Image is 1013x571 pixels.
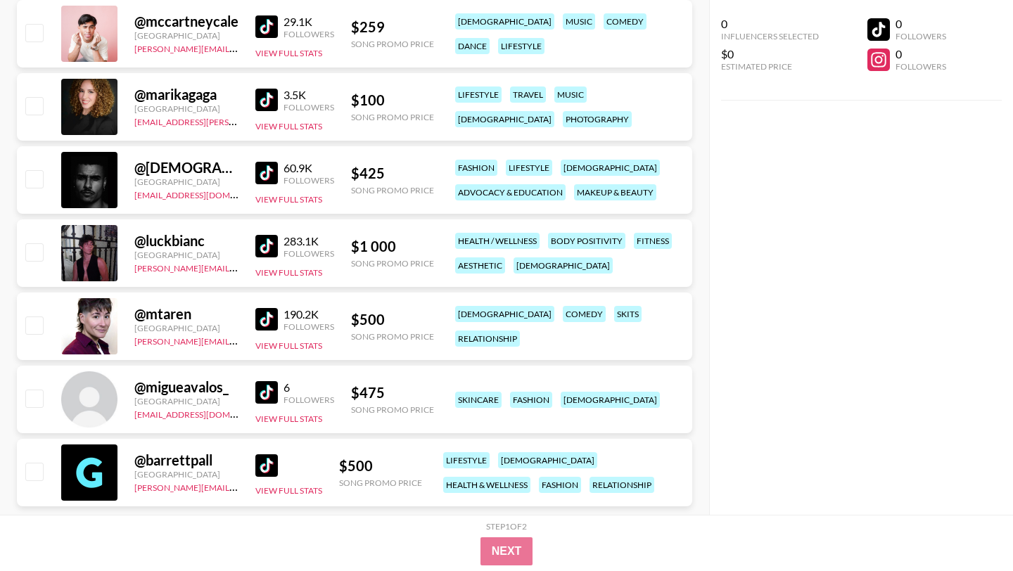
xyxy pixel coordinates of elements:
[506,160,552,176] div: lifestyle
[283,102,334,113] div: Followers
[554,86,587,103] div: music
[443,452,490,468] div: lifestyle
[351,258,434,269] div: Song Promo Price
[455,86,502,103] div: lifestyle
[255,413,322,424] button: View Full Stats
[721,47,819,61] div: $0
[283,15,334,29] div: 29.1K
[351,91,434,109] div: $ 100
[255,194,322,205] button: View Full Stats
[614,306,642,322] div: skits
[455,13,554,30] div: [DEMOGRAPHIC_DATA]
[134,159,238,177] div: @ [DEMOGRAPHIC_DATA]
[283,248,334,259] div: Followers
[896,47,946,61] div: 0
[943,501,996,554] iframe: Drift Widget Chat Controller
[283,380,334,394] div: 6
[255,308,278,331] img: TikTok
[134,260,409,274] a: [PERSON_NAME][EMAIL_ADDRESS][PERSON_NAME][DOMAIN_NAME]
[134,177,238,187] div: [GEOGRAPHIC_DATA]
[351,18,434,36] div: $ 259
[455,233,540,249] div: health / wellness
[134,41,343,54] a: [PERSON_NAME][EMAIL_ADDRESS][DOMAIN_NAME]
[134,114,343,127] a: [EMAIL_ADDRESS][PERSON_NAME][DOMAIN_NAME]
[455,38,490,54] div: dance
[255,48,322,58] button: View Full Stats
[134,323,238,333] div: [GEOGRAPHIC_DATA]
[351,404,434,415] div: Song Promo Price
[351,311,434,328] div: $ 500
[455,306,554,322] div: [DEMOGRAPHIC_DATA]
[255,89,278,111] img: TikTok
[443,477,530,493] div: health & wellness
[351,165,434,182] div: $ 425
[283,394,334,405] div: Followers
[134,13,238,30] div: @ mccartneycale
[563,306,606,322] div: comedy
[283,161,334,175] div: 60.9K
[351,185,434,195] div: Song Promo Price
[134,333,343,347] a: [PERSON_NAME][EMAIL_ADDRESS][DOMAIN_NAME]
[455,257,505,274] div: aesthetic
[134,480,343,493] a: [PERSON_NAME][EMAIL_ADDRESS][DOMAIN_NAME]
[255,340,322,351] button: View Full Stats
[480,537,533,565] button: Next
[134,406,276,420] a: [EMAIL_ADDRESS][DOMAIN_NAME]
[510,86,546,103] div: travel
[455,331,520,347] div: relationship
[721,31,819,41] div: Influencers Selected
[455,111,554,127] div: [DEMOGRAPHIC_DATA]
[455,184,566,200] div: advocacy & education
[561,392,660,408] div: [DEMOGRAPHIC_DATA]
[339,457,422,475] div: $ 500
[134,187,276,200] a: [EMAIL_ADDRESS][DOMAIN_NAME]
[455,160,497,176] div: fashion
[134,232,238,250] div: @ luckbianc
[498,38,544,54] div: lifestyle
[134,378,238,396] div: @ migueavalos_
[134,396,238,406] div: [GEOGRAPHIC_DATA]
[563,13,595,30] div: music
[548,233,625,249] div: body positivity
[351,112,434,122] div: Song Promo Price
[721,61,819,72] div: Estimated Price
[351,384,434,402] div: $ 475
[590,477,654,493] div: relationship
[561,160,660,176] div: [DEMOGRAPHIC_DATA]
[134,451,238,469] div: @ barrettpall
[339,477,422,488] div: Song Promo Price
[255,162,278,184] img: TikTok
[255,485,322,496] button: View Full Stats
[721,17,819,31] div: 0
[604,13,646,30] div: comedy
[283,88,334,102] div: 3.5K
[351,238,434,255] div: $ 1 000
[134,250,238,260] div: [GEOGRAPHIC_DATA]
[510,392,552,408] div: fashion
[255,454,278,477] img: TikTok
[283,307,334,321] div: 190.2K
[498,452,597,468] div: [DEMOGRAPHIC_DATA]
[455,392,502,408] div: skincare
[134,469,238,480] div: [GEOGRAPHIC_DATA]
[283,175,334,186] div: Followers
[255,15,278,38] img: TikTok
[351,39,434,49] div: Song Promo Price
[255,121,322,131] button: View Full Stats
[896,31,946,41] div: Followers
[896,61,946,72] div: Followers
[514,257,613,274] div: [DEMOGRAPHIC_DATA]
[539,477,581,493] div: fashion
[255,267,322,278] button: View Full Stats
[634,233,672,249] div: fitness
[134,86,238,103] div: @ marikagaga
[283,321,334,332] div: Followers
[896,17,946,31] div: 0
[351,331,434,342] div: Song Promo Price
[255,235,278,257] img: TikTok
[134,305,238,323] div: @ mtaren
[283,29,334,39] div: Followers
[574,184,656,200] div: makeup & beauty
[134,30,238,41] div: [GEOGRAPHIC_DATA]
[134,103,238,114] div: [GEOGRAPHIC_DATA]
